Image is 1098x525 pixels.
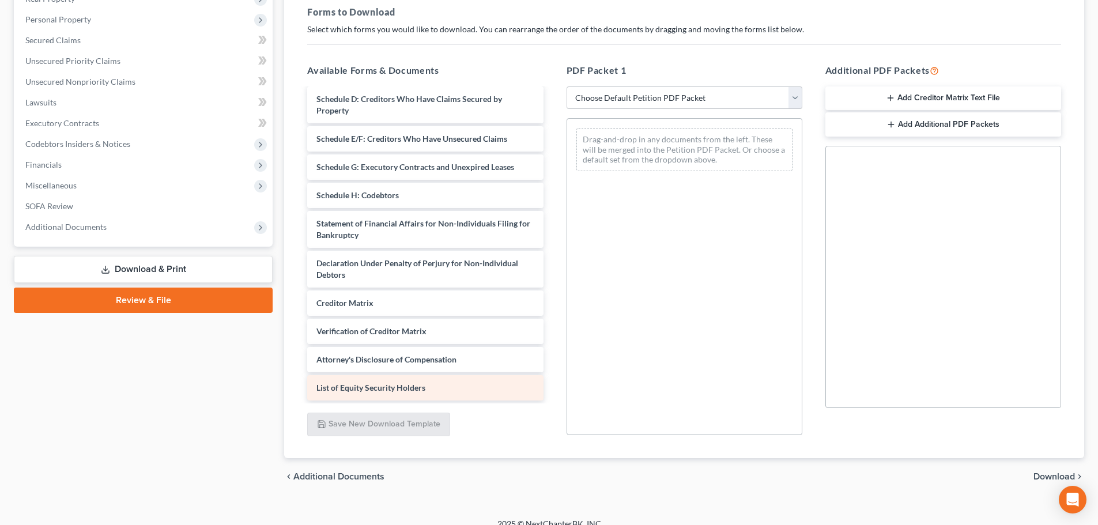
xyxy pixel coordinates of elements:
span: Schedule H: Codebtors [316,190,399,200]
a: Download & Print [14,256,273,283]
span: Schedule D: Creditors Who Have Claims Secured by Property [316,94,502,115]
span: Lawsuits [25,97,56,107]
a: Unsecured Priority Claims [16,51,273,71]
span: Miscellaneous [25,180,77,190]
span: Financials [25,160,62,169]
h5: Available Forms & Documents [307,63,543,77]
a: Secured Claims [16,30,273,51]
span: Schedule E/F: Creditors Who Have Unsecured Claims [316,134,507,143]
p: Select which forms you would like to download. You can rearrange the order of the documents by dr... [307,24,1061,35]
span: Verification of Creditor Matrix [316,326,427,336]
span: Attorney's Disclosure of Compensation [316,354,456,364]
a: Review & File [14,288,273,313]
a: Executory Contracts [16,113,273,134]
span: Unsecured Nonpriority Claims [25,77,135,86]
button: Download chevron_right [1033,472,1084,481]
h5: Additional PDF Packets [825,63,1061,77]
span: Secured Claims [25,35,81,45]
span: Creditor Matrix [316,298,373,308]
span: Executory Contracts [25,118,99,128]
span: Download [1033,472,1075,481]
span: Personal Property [25,14,91,24]
a: chevron_left Additional Documents [284,472,384,481]
span: Additional Documents [293,472,384,481]
a: SOFA Review [16,196,273,217]
span: List of Equity Security Holders [316,383,425,392]
button: Add Creditor Matrix Text File [825,86,1061,111]
button: Add Additional PDF Packets [825,112,1061,137]
a: Unsecured Nonpriority Claims [16,71,273,92]
span: Declaration Under Penalty of Perjury for Non-Individual Debtors [316,258,518,280]
h5: Forms to Download [307,5,1061,19]
span: SOFA Review [25,201,73,211]
i: chevron_right [1075,472,1084,481]
h5: PDF Packet 1 [567,63,802,77]
span: Statement of Financial Affairs for Non-Individuals Filing for Bankruptcy [316,218,530,240]
span: Unsecured Priority Claims [25,56,120,66]
i: chevron_left [284,472,293,481]
span: Codebtors Insiders & Notices [25,139,130,149]
button: Save New Download Template [307,413,450,437]
span: Additional Documents [25,222,107,232]
div: Drag-and-drop in any documents from the left. These will be merged into the Petition PDF Packet. ... [576,128,793,171]
div: Open Intercom Messenger [1059,486,1086,513]
span: Schedule G: Executory Contracts and Unexpired Leases [316,162,514,172]
a: Lawsuits [16,92,273,113]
